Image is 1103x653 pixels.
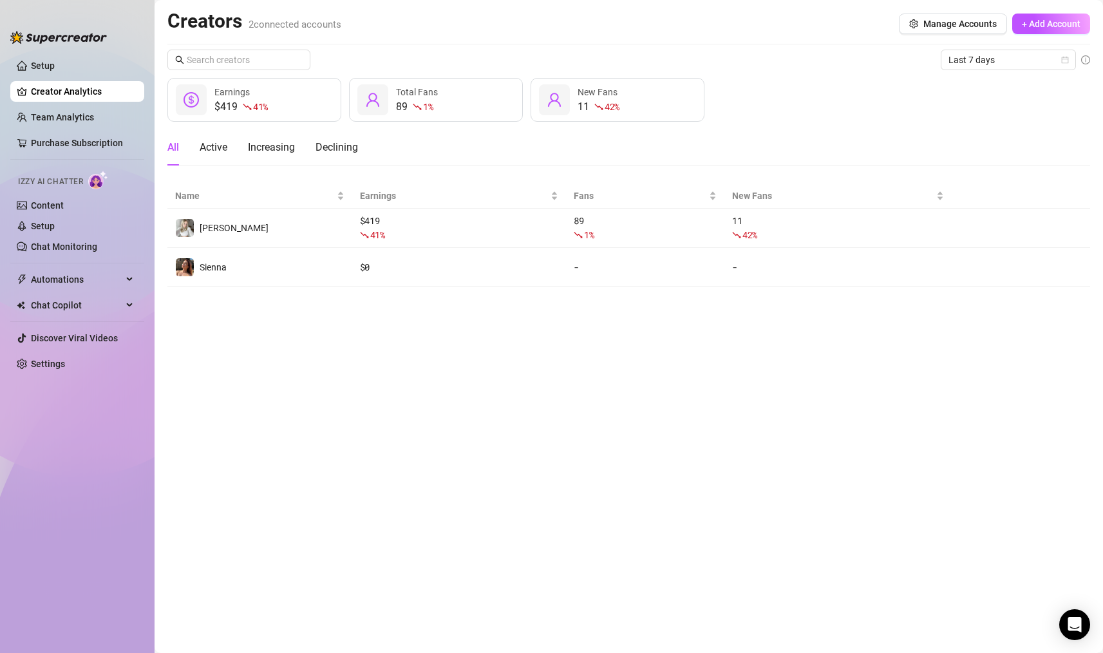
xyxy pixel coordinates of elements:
[909,19,918,28] span: setting
[413,102,422,111] span: fall
[31,221,55,231] a: Setup
[360,231,369,240] span: fall
[365,92,381,108] span: user
[200,262,227,272] span: Sienna
[1059,609,1090,640] div: Open Intercom Messenger
[184,92,199,108] span: dollar-circle
[17,274,27,285] span: thunderbolt
[574,214,717,242] div: 89
[899,14,1007,34] button: Manage Accounts
[31,61,55,71] a: Setup
[396,87,438,97] span: Total Fans
[18,176,83,188] span: Izzy AI Chatter
[574,260,717,274] div: -
[732,214,944,242] div: 11
[31,241,97,252] a: Chat Monitoring
[249,19,341,30] span: 2 connected accounts
[176,219,194,237] img: Claire
[316,140,358,155] div: Declining
[167,140,179,155] div: All
[1012,14,1090,34] button: + Add Account
[200,140,227,155] div: Active
[578,87,617,97] span: New Fans
[742,229,757,241] span: 42 %
[200,223,269,233] span: [PERSON_NAME]
[360,189,548,203] span: Earnings
[948,50,1068,70] span: Last 7 days
[31,133,134,153] a: Purchase Subscription
[732,189,934,203] span: New Fans
[176,258,194,276] img: Sienna
[31,112,94,122] a: Team Analytics
[214,99,268,115] div: $419
[574,231,583,240] span: fall
[1061,56,1069,64] span: calendar
[167,184,352,209] th: Name
[724,184,952,209] th: New Fans
[352,184,566,209] th: Earnings
[396,99,438,115] div: 89
[360,214,558,242] div: $ 419
[10,31,107,44] img: logo-BBDzfeDw.svg
[423,100,433,113] span: 1 %
[175,189,334,203] span: Name
[214,87,250,97] span: Earnings
[31,200,64,211] a: Content
[1081,55,1090,64] span: info-circle
[253,100,268,113] span: 41 %
[578,99,619,115] div: 11
[88,171,108,189] img: AI Chatter
[167,9,341,33] h2: Creators
[370,229,385,241] span: 41 %
[187,53,292,67] input: Search creators
[923,19,997,29] span: Manage Accounts
[31,81,134,102] a: Creator Analytics
[31,269,122,290] span: Automations
[1022,19,1080,29] span: + Add Account
[360,260,558,274] div: $ 0
[17,301,25,310] img: Chat Copilot
[732,231,741,240] span: fall
[31,333,118,343] a: Discover Viral Videos
[584,229,594,241] span: 1 %
[594,102,603,111] span: fall
[566,184,724,209] th: Fans
[605,100,619,113] span: 42 %
[243,102,252,111] span: fall
[175,55,184,64] span: search
[547,92,562,108] span: user
[574,189,706,203] span: Fans
[248,140,295,155] div: Increasing
[31,359,65,369] a: Settings
[732,260,944,274] div: -
[31,295,122,316] span: Chat Copilot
